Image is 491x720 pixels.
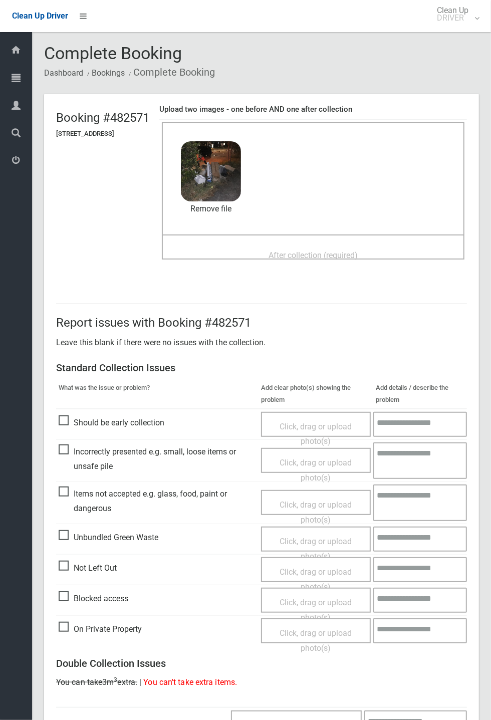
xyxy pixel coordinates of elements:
span: Unbundled Green Waste [59,530,158,545]
span: Click, drag or upload photo(s) [280,567,352,592]
h5: [STREET_ADDRESS] [56,130,149,137]
span: Incorrectly presented e.g. small, loose items or unsafe pile [59,444,256,474]
span: Clean Up [432,7,478,22]
span: | [139,677,141,687]
li: Complete Booking [126,63,215,82]
span: Click, drag or upload photo(s) [280,628,352,653]
h2: Booking #482571 [56,111,149,124]
h3: Standard Collection Issues [56,362,467,373]
h3: Double Collection Issues [56,658,467,669]
span: After collection (required) [269,251,358,260]
th: Add clear photo(s) showing the problem [259,379,373,409]
span: On Private Property [59,622,142,637]
p: Leave this blank if there were no issues with the collection. [56,335,467,350]
span: Not Left Out [59,561,117,576]
span: Items not accepted e.g. glass, food, paint or dangerous [59,487,256,516]
span: You can't take extra items. [143,677,237,687]
sup: 3 [114,676,117,683]
th: What was the issue or problem? [56,379,259,409]
small: DRIVER [437,14,468,22]
span: Click, drag or upload photo(s) [280,458,352,483]
span: Click, drag or upload photo(s) [280,598,352,622]
th: Add details / describe the problem [373,379,467,409]
a: Clean Up Driver [12,9,68,24]
h2: Report issues with Booking #482571 [56,316,467,329]
span: Blocked access [59,591,128,606]
span: Complete Booking [44,43,182,63]
a: Dashboard [44,68,83,78]
span: Clean Up Driver [12,11,68,21]
span: Click, drag or upload photo(s) [280,500,352,525]
span: Click, drag or upload photo(s) [280,422,352,446]
span: You can take extra. [56,677,137,687]
a: Bookings [92,68,125,78]
a: Remove file [181,201,241,216]
h4: Upload two images - one before AND one after collection [159,105,467,114]
span: Click, drag or upload photo(s) [280,537,352,561]
span: 3m [102,677,117,687]
span: Should be early collection [59,415,164,430]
